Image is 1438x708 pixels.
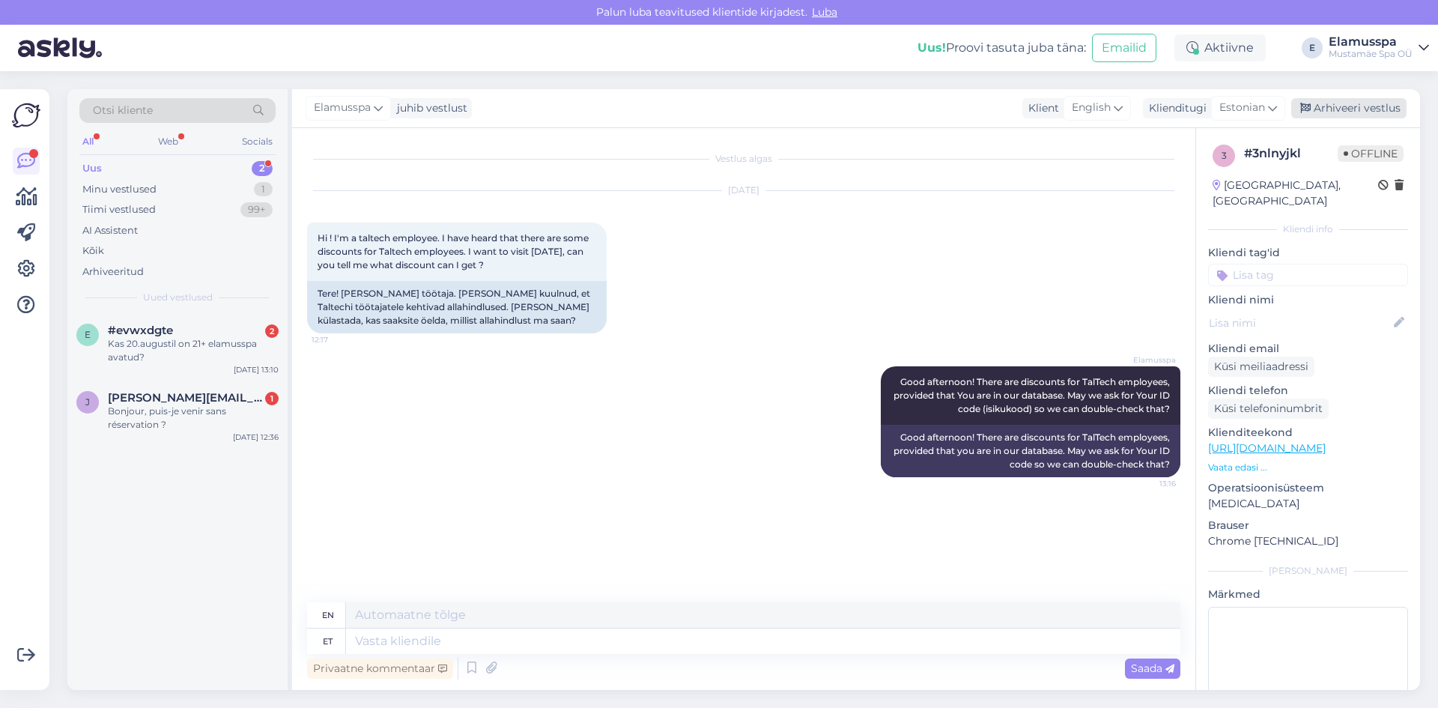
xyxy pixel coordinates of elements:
div: Socials [239,132,276,151]
div: AI Assistent [82,223,138,238]
div: Bonjour, puis-je venir sans réservation ? [108,405,279,432]
div: Good afternoon! There are discounts for TalTech employees, provided that you are in our database.... [881,425,1180,477]
span: Uued vestlused [143,291,213,304]
div: Privaatne kommentaar [307,659,453,679]
input: Lisa tag [1208,264,1408,286]
span: Elamusspa [1120,354,1176,366]
span: Good afternoon! There are discounts for TalTech employees, provided that You are in our database.... [894,376,1172,414]
span: e [85,329,91,340]
div: 1 [265,392,279,405]
div: [DATE] 13:10 [234,364,279,375]
div: Elamusspa [1329,36,1413,48]
p: Klienditeekond [1208,425,1408,441]
span: 13:16 [1120,478,1176,489]
div: Uus [82,161,102,176]
b: Uus! [917,40,946,55]
div: en [322,602,334,628]
button: Emailid [1092,34,1156,62]
p: Vaata edasi ... [1208,461,1408,474]
div: 1 [254,182,273,197]
div: All [79,132,97,151]
div: et [323,629,333,654]
span: 3 [1222,150,1227,161]
span: Estonian [1219,100,1265,116]
div: Mustamäe Spa OÜ [1329,48,1413,60]
div: Minu vestlused [82,182,157,197]
div: Klienditugi [1143,100,1207,116]
span: jeanne.carlier@hotmail.fr [108,391,264,405]
a: ElamusspaMustamäe Spa OÜ [1329,36,1429,60]
span: Hi ! I'm a taltech employee. I have heard that there are some discounts for Taltech employees. I ... [318,232,591,270]
span: Saada [1131,662,1174,675]
div: Proovi tasuta juba täna: [917,39,1086,57]
div: Arhiveeritud [82,264,144,279]
span: Elamusspa [314,100,371,116]
p: Märkmed [1208,587,1408,602]
div: Vestlus algas [307,152,1180,166]
div: Arhiveeri vestlus [1291,98,1407,118]
div: Tere! [PERSON_NAME] töötaja. [PERSON_NAME] kuulnud, et Taltechi töötajatele kehtivad allahindluse... [307,281,607,333]
div: Tiimi vestlused [82,202,156,217]
a: [URL][DOMAIN_NAME] [1208,441,1326,455]
span: Offline [1338,145,1404,162]
p: Brauser [1208,518,1408,533]
div: Aktiivne [1174,34,1266,61]
div: [PERSON_NAME] [1208,564,1408,578]
div: 99+ [240,202,273,217]
p: Kliendi nimi [1208,292,1408,308]
div: juhib vestlust [391,100,467,116]
p: Kliendi email [1208,341,1408,357]
input: Lisa nimi [1209,315,1391,331]
div: 2 [252,161,273,176]
div: # 3nlnyjkl [1244,145,1338,163]
p: Operatsioonisüsteem [1208,480,1408,496]
div: 2 [265,324,279,338]
div: Web [155,132,181,151]
img: Askly Logo [12,101,40,130]
span: 12:17 [312,334,368,345]
div: Kõik [82,243,104,258]
div: Klient [1022,100,1059,116]
div: [DATE] [307,184,1180,197]
div: Kas 20.augustil on 21+ elamusspa avatud? [108,337,279,364]
span: j [85,396,90,408]
p: Kliendi tag'id [1208,245,1408,261]
div: Küsi meiliaadressi [1208,357,1314,377]
span: Otsi kliente [93,103,153,118]
span: Luba [807,5,842,19]
span: #evwxdgte [108,324,173,337]
div: Küsi telefoninumbrit [1208,399,1329,419]
div: [GEOGRAPHIC_DATA], [GEOGRAPHIC_DATA] [1213,178,1378,209]
p: Kliendi telefon [1208,383,1408,399]
span: English [1072,100,1111,116]
div: Kliendi info [1208,223,1408,236]
div: [DATE] 12:36 [233,432,279,443]
p: Chrome [TECHNICAL_ID] [1208,533,1408,549]
div: E [1302,37,1323,58]
p: [MEDICAL_DATA] [1208,496,1408,512]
